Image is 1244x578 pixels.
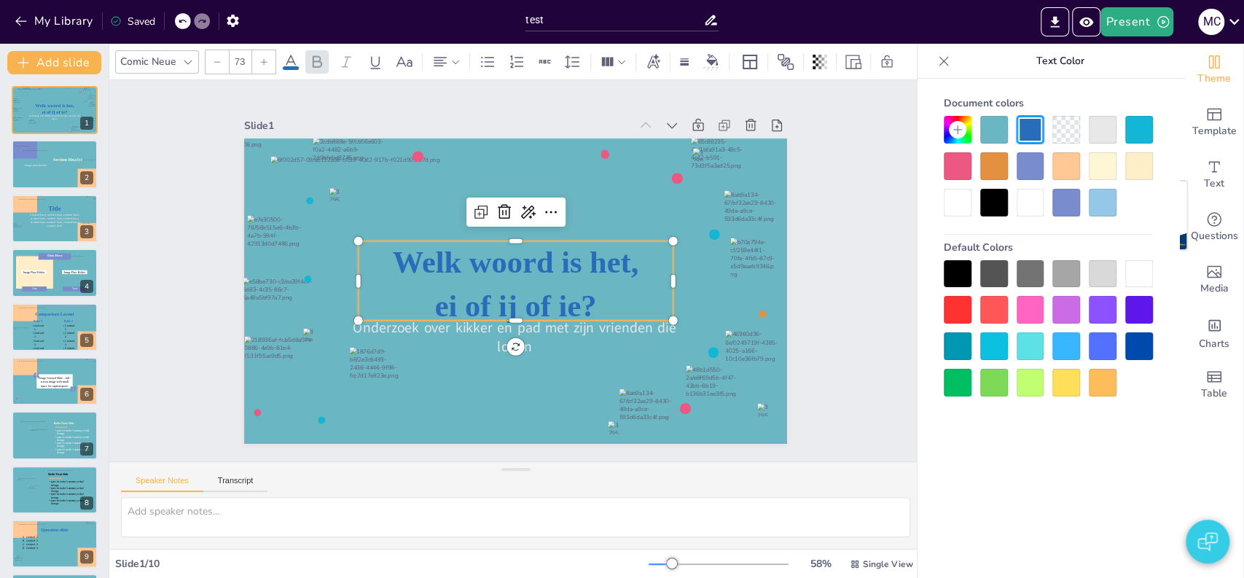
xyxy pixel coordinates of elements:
[1201,386,1227,402] span: Table
[80,280,93,293] div: 4
[1199,336,1229,352] span: Charts
[80,171,93,184] div: 2
[80,550,93,563] div: 9
[597,50,630,74] div: Column Count
[34,346,44,354] span: Content 4
[842,50,864,74] div: Resize presentation
[1100,7,1173,36] button: Present
[1204,176,1224,192] span: Text
[803,557,838,571] div: 58 %
[80,496,93,509] div: 8
[1185,306,1243,359] div: Add charts and graphs
[11,9,99,33] button: My Library
[80,442,93,456] div: 7
[944,90,1153,116] div: Document colors
[525,9,703,31] input: Insert title
[80,388,93,401] div: 6
[80,334,93,347] div: 5
[65,346,74,354] span: Content 4
[12,249,98,297] div: 4
[1191,228,1238,244] span: Questions
[117,52,179,71] div: Comic Neue
[676,50,692,74] div: Border settings
[1185,359,1243,411] div: Add a table
[1198,9,1224,35] div: M C
[1185,96,1243,149] div: Add ready made slides
[1185,149,1243,201] div: Add text boxes
[12,303,98,351] div: 5
[642,50,664,74] div: Text effects
[12,357,98,405] div: 6
[12,466,98,514] div: 8
[944,235,1153,260] div: Default Colors
[955,44,1165,79] p: Text Color
[12,520,98,568] div: 9
[203,476,268,492] button: Transcript
[115,557,649,571] div: Slide 1 / 10
[7,51,101,74] button: Add slide
[12,140,98,188] div: 2
[1072,7,1100,36] button: Preview Presentation
[1185,254,1243,306] div: Add images, graphics, shapes or video
[110,15,155,28] div: Saved
[1041,7,1069,36] button: Export to PowerPoint
[738,50,762,74] div: Layout
[1197,71,1231,87] span: Theme
[65,338,74,345] span: Content 3
[12,411,98,459] div: 7
[1200,281,1229,297] span: Media
[80,225,93,238] div: 3
[279,66,659,159] div: Slide 1
[34,338,44,345] span: Content 3
[863,558,913,570] span: Single View
[51,499,83,505] span: space for teacher’s summary or final message.
[12,86,98,134] div: 1
[1198,7,1224,36] button: M C
[30,213,79,228] span: Content here, content here, content here, content here, content here, content here, content here,...
[777,53,794,71] span: Position
[121,476,203,492] button: Speaker Notes
[80,117,93,130] div: 1
[12,195,98,243] div: 3
[1185,201,1243,254] div: Get real-time input from your audience
[1192,123,1237,139] span: Template
[1185,44,1243,96] div: Change the overall theme
[701,54,723,69] div: Background color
